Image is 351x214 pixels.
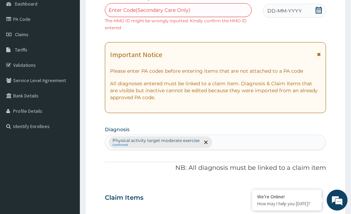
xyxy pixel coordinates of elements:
[110,51,162,58] h1: Important Notice
[15,31,28,38] span: Claims
[267,7,302,14] span: DD-MM-YYYY
[105,18,246,30] small: The HMO ID might be wrongly inputted. Kindly confirm the HMO ID entered
[257,201,316,207] p: How may I help you today?
[36,39,117,48] div: Chat with us now
[110,68,321,74] p: Please enter PA codes before entering items that are not attached to a PA code
[109,7,190,14] div: Enter Code(Secondary Care Only)
[257,193,316,200] div: We're Online!
[3,141,132,166] textarea: Type your message and hit 'Enter'
[105,194,143,202] h3: Claim Items
[40,63,96,134] span: We're online!
[15,47,27,53] span: Tariffs
[105,126,129,133] label: Diagnosis
[105,164,326,173] p: NB: All diagnosis must be linked to a claim item
[15,1,37,7] span: Dashboard
[13,35,28,52] img: d_794563401_company_1708531726252_794563401
[114,3,131,20] div: Minimize live chat window
[110,80,321,101] p: All diagnoses entered must be linked to a claim item. Diagnosis & Claim Items that are visible bu...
